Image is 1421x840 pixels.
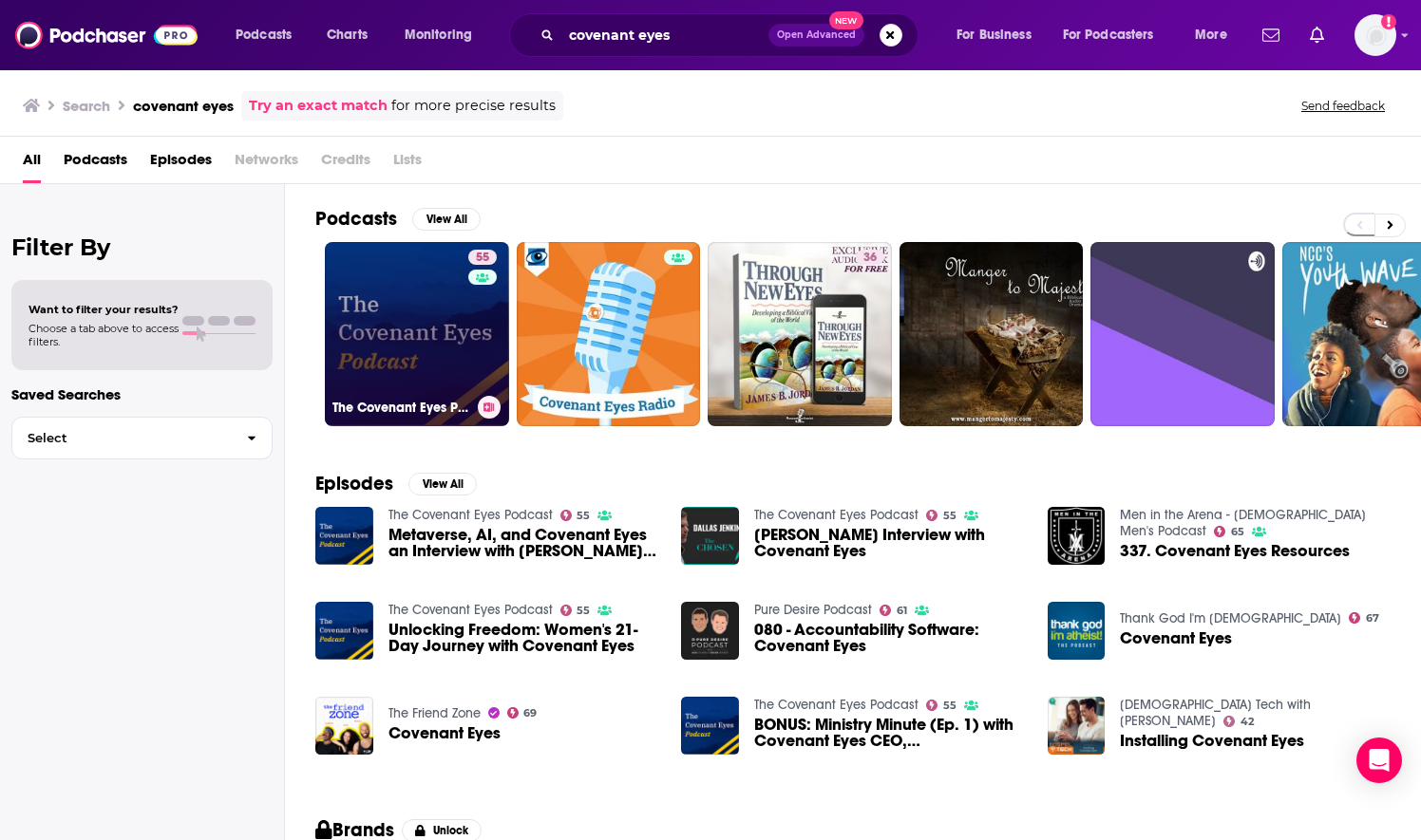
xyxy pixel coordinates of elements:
[1296,98,1391,114] button: Send feedback
[388,705,481,721] a: The Friend Zone
[1195,22,1227,48] span: More
[315,507,373,565] img: Metaverse, AI, and Covenant Eyes an Interview with Jeff Wofford, CTO for Covenant Eyes
[405,22,472,48] span: Monitoring
[388,602,553,618] a: The Covenant Eyes Podcast
[754,507,919,523] a: The Covenant Eyes Podcast
[897,607,907,615] span: 61
[880,605,907,616] a: 61
[943,20,1055,50] button: open menu
[476,249,489,268] span: 55
[1051,20,1182,50] button: open menu
[754,697,919,713] a: The Covenant Eyes Podcast
[133,97,234,115] h3: covenant eyes
[314,20,379,50] a: Charts
[943,701,957,710] span: 55
[754,527,1025,559] span: [PERSON_NAME] Interview with Covenant Eyes
[388,507,553,523] a: The Covenant Eyes Podcast
[235,144,298,183] span: Networks
[754,622,1025,654] span: 080 - Accountability Software: Covenant Eyes
[11,233,273,261] h2: Filter By
[1356,737,1402,783] div: Open Intercom Messenger
[1214,526,1244,537] a: 65
[1063,22,1154,48] span: For Podcasters
[468,250,497,265] a: 55
[926,700,957,711] a: 55
[12,432,232,444] span: Select
[327,22,368,48] span: Charts
[754,717,1025,749] span: BONUS: Ministry Minute (Ep. 1) with Covenant Eyes CEO, [PERSON_NAME]
[1120,610,1341,626] a: Thank God I'm Atheist
[1048,602,1106,660] img: Covenant Eyes
[1120,733,1304,749] a: Installing Covenant Eyes
[1223,716,1254,727] a: 42
[11,417,273,459] button: Select
[1355,14,1396,56] span: Logged in as nwierenga
[222,20,316,50] button: open menu
[1231,528,1244,536] span: 65
[560,510,591,521] a: 55
[1120,697,1311,729] a: Gospel Tech with Nathan Sutherland
[1349,612,1379,624] a: 67
[577,512,590,520] span: 55
[388,527,659,559] span: Metaverse, AI, and Covenant Eyes an Interview with [PERSON_NAME], CTO for Covenant Eyes
[315,207,397,231] h2: Podcasts
[754,717,1025,749] a: BONUS: Ministry Minute (Ep. 1) with Covenant Eyes CEO, Ron DeHaas
[408,473,477,495] button: View All
[577,607,590,615] span: 55
[23,144,41,183] a: All
[507,707,538,719] a: 69
[1120,507,1366,539] a: Men in the Arena - Christian Men's Podcast
[754,527,1025,559] a: Dallas Jenkins Interview with Covenant Eyes
[388,622,659,654] a: Unlocking Freedom: Women's 21-Day Journey with Covenant Eyes
[63,97,110,115] h3: Search
[1048,507,1106,565] img: 337. Covenant Eyes Resources
[681,697,739,755] img: BONUS: Ministry Minute (Ep. 1) with Covenant Eyes CEO, Ron DeHaas
[1120,543,1350,559] span: 337. Covenant Eyes Resources
[829,11,863,29] span: New
[28,303,179,316] span: Want to filter your results?
[926,510,957,521] a: 55
[64,144,127,183] a: Podcasts
[681,602,739,660] img: 080 - Accountability Software: Covenant Eyes
[1241,718,1254,726] span: 42
[11,385,273,403] p: Saved Searches
[1120,630,1232,646] span: Covenant Eyes
[1355,14,1396,56] button: Show profile menu
[388,725,501,741] a: Covenant Eyes
[1302,19,1332,51] a: Show notifications dropdown
[15,17,198,53] img: Podchaser - Follow, Share and Rate Podcasts
[1182,20,1251,50] button: open menu
[957,22,1032,48] span: For Business
[315,207,481,231] a: PodcastsView All
[561,20,768,50] input: Search podcasts, credits, & more...
[315,472,393,495] h2: Episodes
[315,472,477,495] a: EpisodesView All
[315,697,373,755] a: Covenant Eyes
[863,249,877,268] span: 36
[1255,19,1287,51] a: Show notifications dropdown
[1048,697,1106,755] img: Installing Covenant Eyes
[391,95,556,117] span: for more precise results
[523,709,537,718] span: 69
[681,507,739,565] img: Dallas Jenkins Interview with Covenant Eyes
[28,322,179,348] span: Choose a tab above to access filters.
[315,602,373,660] img: Unlocking Freedom: Women's 21-Day Journey with Covenant Eyes
[150,144,212,183] a: Episodes
[1366,614,1379,623] span: 67
[391,20,497,50] button: open menu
